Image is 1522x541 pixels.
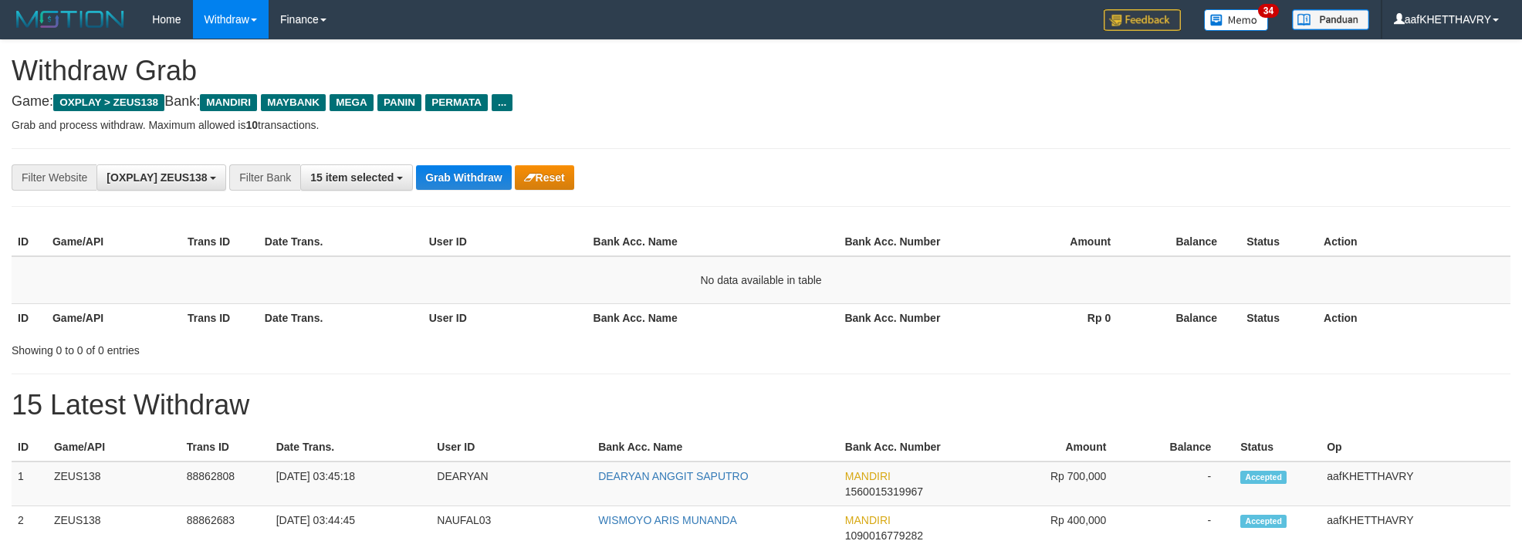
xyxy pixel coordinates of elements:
th: Date Trans. [259,228,423,256]
span: PERMATA [425,94,488,111]
th: Trans ID [181,228,259,256]
th: Game/API [48,433,181,462]
th: Status [1240,303,1317,332]
th: Balance [1129,433,1234,462]
img: Button%20Memo.svg [1204,9,1269,31]
th: Bank Acc. Number [838,303,973,332]
td: aafKHETTHAVRY [1321,462,1510,506]
td: - [1129,462,1234,506]
th: User ID [423,303,587,332]
span: 15 item selected [310,171,394,184]
strong: 10 [245,119,258,131]
th: Balance [1134,228,1240,256]
td: 1 [12,462,48,506]
span: Accepted [1240,471,1287,484]
th: ID [12,303,46,332]
th: User ID [431,433,592,462]
div: Filter Bank [229,164,300,191]
th: Trans ID [181,303,259,332]
th: Action [1317,228,1510,256]
td: DEARYAN [431,462,592,506]
td: [DATE] 03:45:18 [270,462,431,506]
button: 15 item selected [300,164,413,191]
h4: Game: Bank: [12,94,1510,110]
th: Date Trans. [270,433,431,462]
th: Balance [1134,303,1240,332]
span: [OXPLAY] ZEUS138 [107,171,207,184]
th: Trans ID [181,433,270,462]
th: Action [1317,303,1510,332]
h1: Withdraw Grab [12,56,1510,86]
th: Status [1234,433,1321,462]
span: OXPLAY > ZEUS138 [53,94,164,111]
h1: 15 Latest Withdraw [12,390,1510,421]
p: Grab and process withdraw. Maximum allowed is transactions. [12,117,1510,133]
th: Status [1240,228,1317,256]
th: Op [1321,433,1510,462]
img: Feedback.jpg [1104,9,1181,31]
td: Rp 700,000 [972,462,1130,506]
th: Game/API [46,228,181,256]
td: ZEUS138 [48,462,181,506]
span: ... [492,94,512,111]
th: Game/API [46,303,181,332]
img: panduan.png [1292,9,1369,30]
th: Bank Acc. Name [587,228,839,256]
span: MANDIRI [200,94,257,111]
td: 88862808 [181,462,270,506]
th: Bank Acc. Name [587,303,839,332]
button: Grab Withdraw [416,165,511,190]
div: Showing 0 to 0 of 0 entries [12,336,623,358]
a: WISMOYO ARIS MUNANDA [598,514,737,526]
span: PANIN [377,94,421,111]
th: ID [12,433,48,462]
th: Date Trans. [259,303,423,332]
th: Amount [972,433,1130,462]
button: Reset [515,165,574,190]
span: MEGA [330,94,374,111]
span: Accepted [1240,515,1287,528]
th: Rp 0 [973,303,1134,332]
button: [OXPLAY] ZEUS138 [96,164,226,191]
th: User ID [423,228,587,256]
span: 34 [1258,4,1279,18]
span: MAYBANK [261,94,326,111]
th: Amount [973,228,1134,256]
th: ID [12,228,46,256]
img: MOTION_logo.png [12,8,129,31]
span: MANDIRI [845,470,891,482]
th: Bank Acc. Number [839,433,972,462]
a: DEARYAN ANGGIT SAPUTRO [598,470,749,482]
span: MANDIRI [845,514,891,526]
th: Bank Acc. Number [838,228,973,256]
th: Bank Acc. Name [592,433,839,462]
span: Copy 1560015319967 to clipboard [845,485,923,498]
div: Filter Website [12,164,96,191]
td: No data available in table [12,256,1510,304]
